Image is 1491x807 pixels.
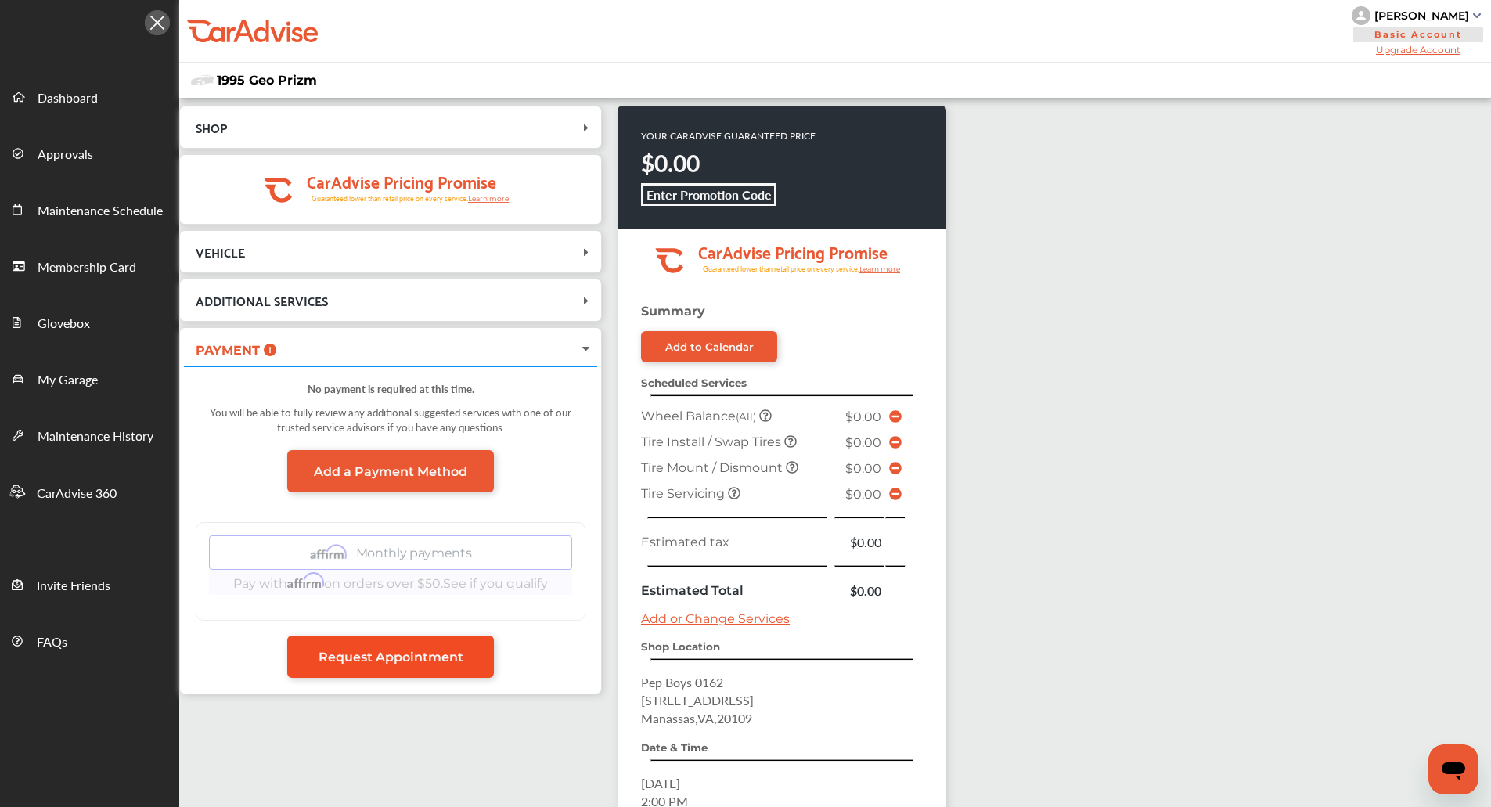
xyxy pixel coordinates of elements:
[641,146,700,179] strong: $0.00
[196,241,245,262] span: VEHICLE
[859,265,901,273] tspan: Learn more
[665,340,754,353] div: Add to Calendar
[37,632,67,653] span: FAQs
[1374,9,1469,23] div: [PERSON_NAME]
[641,376,747,389] strong: Scheduled Services
[641,486,728,501] span: Tire Servicing
[834,529,886,555] td: $0.00
[196,343,260,358] span: PAYMENT
[1,237,178,294] a: Membership Card
[646,186,772,204] b: Enter Promotion Code
[698,237,888,265] tspan: CarAdvise Pricing Promise
[196,290,328,311] span: ADDITIONAL SERVICES
[37,576,110,596] span: Invite Friends
[1,350,178,406] a: My Garage
[468,194,510,203] tspan: Learn more
[314,464,467,479] span: Add a Payment Method
[1353,27,1483,42] span: Basic Account
[1,294,178,350] a: Glovebox
[37,484,117,504] span: CarAdvise 360
[1,406,178,463] a: Maintenance History
[703,264,859,274] tspan: Guaranteed lower than retail price on every service.
[641,709,752,727] span: Manassas , VA , 20109
[641,741,708,754] strong: Date & Time
[287,636,494,678] a: Request Appointment
[38,370,98,391] span: My Garage
[1352,44,1485,56] span: Upgrade Account
[1352,6,1370,25] img: knH8PDtVvWoAbQRylUukY18CTiRevjo20fAtgn5MLBQj4uumYvk2MzTtcAIzfGAtb1XOLVMAvhLuqoNAbL4reqehy0jehNKdM...
[834,578,886,603] td: $0.00
[641,129,816,142] p: YOUR CARADVISE GUARANTEED PRICE
[637,578,834,603] td: Estimated Total
[145,10,170,35] img: Icon.5fd9dcc7.svg
[307,167,496,195] tspan: CarAdvise Pricing Promise
[38,201,163,222] span: Maintenance Schedule
[845,487,881,502] span: $0.00
[1,124,178,181] a: Approvals
[38,145,93,165] span: Approvals
[641,331,777,362] a: Add to Calendar
[38,258,136,278] span: Membership Card
[287,450,494,492] a: Add a Payment Method
[38,427,153,447] span: Maintenance History
[845,435,881,450] span: $0.00
[641,611,790,626] a: Add or Change Services
[641,774,680,792] span: [DATE]
[641,640,720,653] strong: Shop Location
[1473,13,1481,18] img: sCxJUJ+qAmfqhQGDUl18vwLg4ZYJ6CxN7XmbOMBAAAAAElFTkSuQmCC
[641,434,784,449] span: Tire Install / Swap Tires
[1,181,178,237] a: Maintenance Schedule
[641,304,705,319] strong: Summary
[637,529,834,555] td: Estimated tax
[217,73,317,88] span: 1995 Geo Prizm
[38,88,98,109] span: Dashboard
[736,410,756,423] small: (All)
[196,117,227,138] span: SHOP
[191,70,214,90] img: placeholder_car.fcab19be.svg
[845,461,881,476] span: $0.00
[845,409,881,424] span: $0.00
[312,193,468,204] tspan: Guaranteed lower than retail price on every service.
[196,397,585,450] div: You will be able to fully review any additional suggested services with one of our trusted servic...
[641,673,723,691] span: Pep Boys 0162
[641,691,754,709] span: [STREET_ADDRESS]
[319,650,463,665] span: Request Appointment
[1428,744,1478,794] iframe: Button to launch messaging window
[38,314,90,334] span: Glovebox
[308,381,474,396] strong: No payment is required at this time.
[641,460,786,475] span: Tire Mount / Dismount
[641,409,759,423] span: Wheel Balance
[1,68,178,124] a: Dashboard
